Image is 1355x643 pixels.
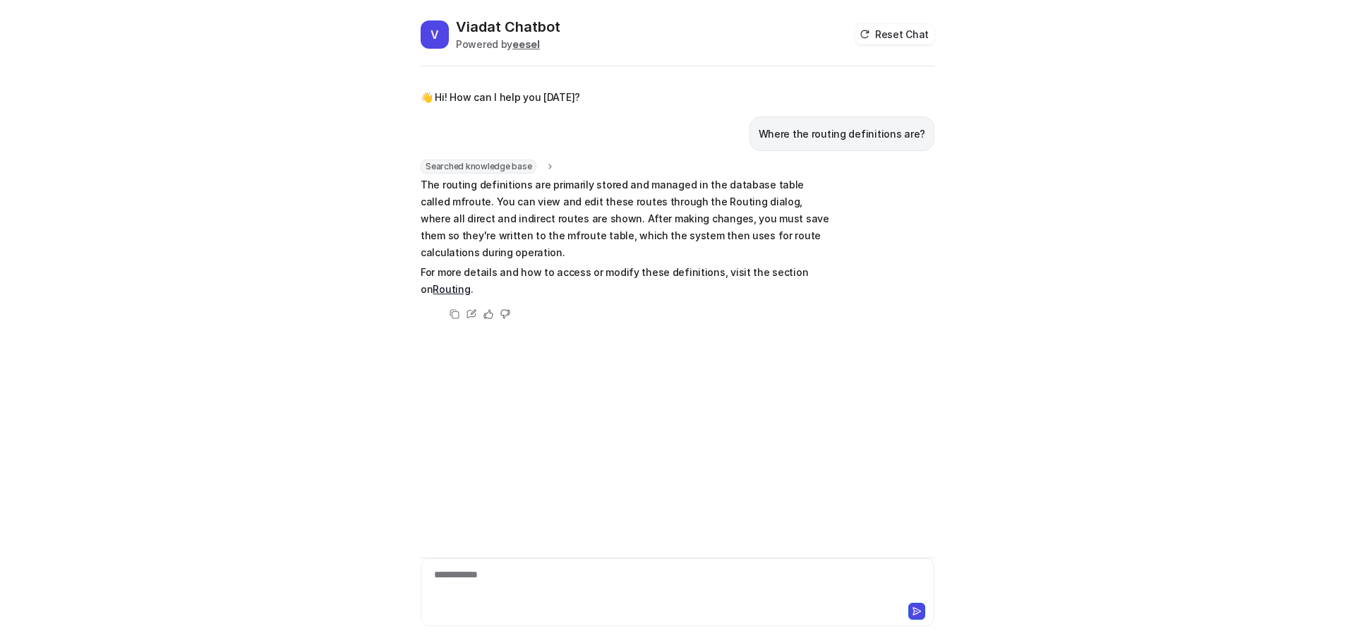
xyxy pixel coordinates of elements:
a: Routing [433,283,470,295]
button: Reset Chat [855,24,934,44]
span: Searched knowledge base [421,160,536,174]
p: The routing definitions are primarily stored and managed in the database table called mfroute. Yo... [421,176,833,261]
p: For more details and how to access or modify these definitions, visit the section on . [421,264,833,298]
div: Powered by [456,37,560,52]
p: 👋 Hi! How can I help you [DATE]? [421,89,580,106]
p: Where the routing definitions are? [759,126,925,143]
h2: Viadat Chatbot [456,17,560,37]
span: V [421,20,449,49]
b: eesel [512,38,540,50]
